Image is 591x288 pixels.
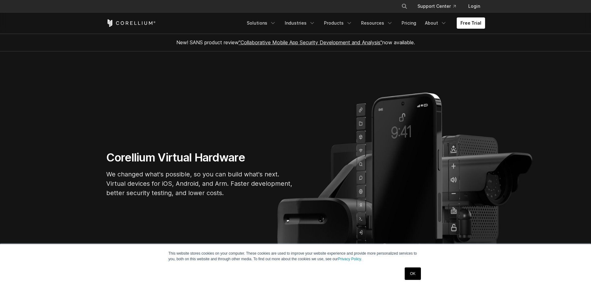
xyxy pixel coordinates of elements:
[399,1,410,12] button: Search
[169,251,423,262] p: This website stores cookies on your computer. These cookies are used to improve your website expe...
[412,1,461,12] a: Support Center
[394,1,485,12] div: Navigation Menu
[463,1,485,12] a: Login
[320,17,356,29] a: Products
[106,170,293,198] p: We changed what's possible, so you can build what's next. Virtual devices for iOS, Android, and A...
[357,17,397,29] a: Resources
[281,17,319,29] a: Industries
[421,17,450,29] a: About
[106,151,293,165] h1: Corellium Virtual Hardware
[398,17,420,29] a: Pricing
[243,17,485,29] div: Navigation Menu
[106,19,156,27] a: Corellium Home
[239,39,382,46] a: "Collaborative Mobile App Security Development and Analysis"
[243,17,280,29] a: Solutions
[405,267,421,280] a: OK
[457,17,485,29] a: Free Trial
[176,39,415,46] span: New! SANS product review now available.
[338,257,362,261] a: Privacy Policy.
